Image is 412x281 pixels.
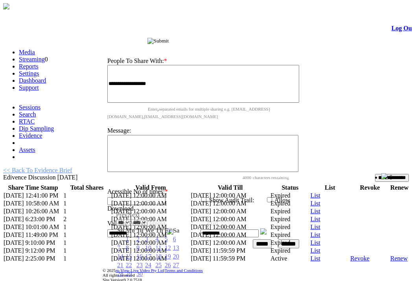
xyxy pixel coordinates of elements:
span: Welcome, Nav Alchi design (Administrator) [275,174,366,179]
a: Evidence [19,132,42,139]
td: [DATE] 12:00:00 AM [111,215,190,223]
td: 1 [63,200,111,207]
td: [DATE] 12:00:00 AM [190,200,270,207]
td: 1 [63,192,111,200]
a: Prev [116,211,127,218]
a: 26 [165,262,171,268]
td: [DATE] 12:00:00 AM [111,223,190,231]
a: 30 [136,270,143,277]
td: [DATE] 12:00:00 AM [111,231,190,239]
a: List [311,231,320,238]
td: Active [270,255,310,263]
a: 22 [126,262,132,268]
th: Renew [390,184,409,192]
span: Sunday [117,227,124,234]
img: arrow-3.png [3,3,9,9]
a: 12 [165,244,171,251]
span: Wednesday [145,227,154,234]
td: 1 [63,231,111,239]
td: 1 [63,247,111,255]
td: [DATE] 2:25:00 PM [3,255,63,263]
span: 0 [45,56,48,63]
a: 6 [173,236,176,242]
a: 29 [126,270,132,277]
a: List [311,200,320,207]
a: 18 [155,253,162,260]
a: 1 [126,236,129,242]
a: Dashboard [19,77,46,84]
span: Edivence Discussion [DATE] [3,174,77,181]
a: 21 [117,262,123,268]
a: Reports [19,63,39,70]
td: [DATE] 11:59:59 PM [190,255,270,263]
span: Saturday [173,227,180,234]
th: List [310,184,350,192]
td: [DATE] 12:00:00 AM [190,239,270,247]
td: 1 [63,207,111,215]
td: Expired [270,239,310,247]
img: bell25.png [381,173,388,179]
a: Search [19,111,36,118]
th: Revoke [350,184,390,192]
a: List [311,216,320,222]
th: Share Time Stamp [3,184,63,192]
a: 5 [165,236,168,242]
td: [DATE] 9:12:00 PM [3,247,63,255]
td: [DATE] 12:00:00 AM [111,200,190,207]
span: Monday [126,227,135,234]
a: Renew [390,255,408,262]
a: List [311,239,320,246]
td: Expired [270,192,310,200]
td: [DATE] 9:10:00 PM [3,239,63,247]
span: Thursday [155,227,163,234]
a: 17 [145,253,151,260]
td: [DATE] 12:00:00 AM [111,192,190,200]
a: << Back To Evidence Brief [3,167,72,174]
a: Next [127,211,140,218]
select: Select year [131,219,147,226]
a: 8 [126,244,129,251]
a: List [311,224,320,230]
td: Expired [270,200,310,207]
td: [DATE] 12:00:00 AM [111,207,190,215]
td: [DATE] 6:23:00 PM [3,215,63,223]
a: 7 [117,244,120,251]
td: Expired [270,247,310,255]
a: Revoke [350,255,370,262]
td: [DATE] 12:00:00 AM [190,215,270,223]
a: 28 [117,270,123,277]
a: 14 [117,253,123,260]
td: 1 [63,239,111,247]
td: [DATE] 12:00:00 AM [190,207,270,215]
td: 1 [63,223,111,231]
td: Expired [270,223,310,231]
a: 13 [173,244,179,251]
a: RTAC [19,118,35,125]
a: 27 [173,262,179,268]
a: Assets [19,146,35,153]
a: 3 [145,236,148,242]
td: Expired [270,231,310,239]
a: List [311,192,320,199]
a: Streaming [19,56,45,63]
td: Expired [270,207,310,215]
span: Tuesday [136,227,143,234]
td: Expired [270,215,310,223]
a: 11 [155,244,161,251]
td: [DATE] 10:58:00 AM [3,200,63,207]
a: List [311,255,320,262]
th: Total Shares [63,184,111,192]
a: 10 [145,244,151,251]
td: [DATE] 11:49:00 PM [3,231,63,239]
td: 1 [63,255,111,263]
a: Support [19,84,39,91]
a: Settings [19,70,39,77]
th: Status [270,184,310,192]
span: Friday [165,227,171,234]
td: [DATE] 12:00:00 AM [190,223,270,231]
a: 4 [155,236,158,242]
span: 6 [389,174,392,181]
td: [DATE] 12:00:00 AM [111,239,190,247]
